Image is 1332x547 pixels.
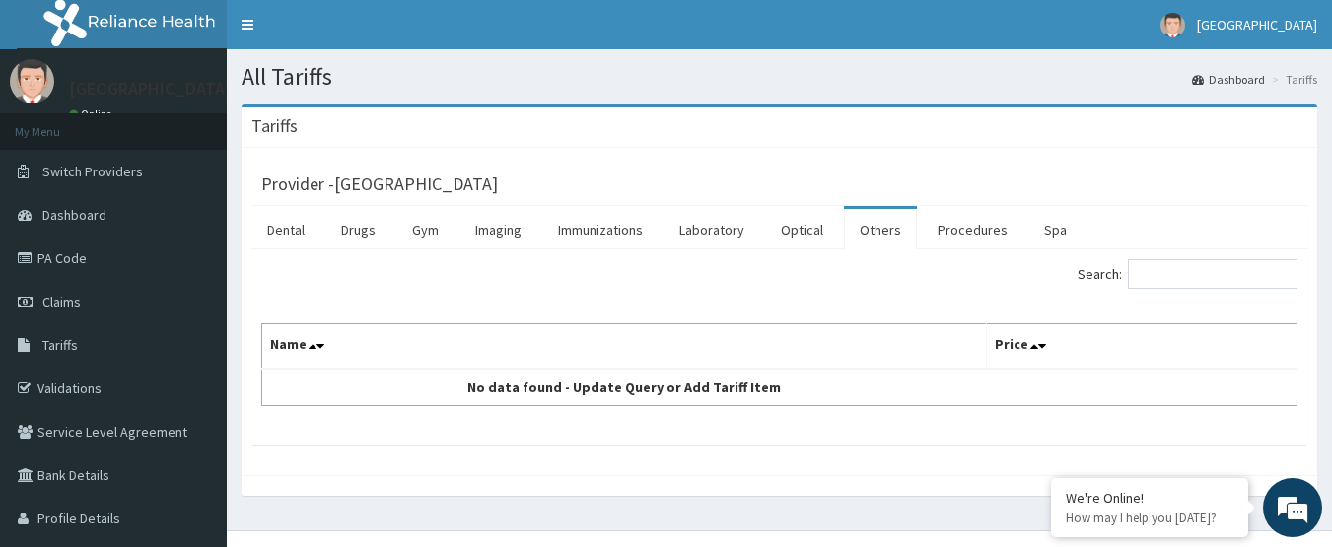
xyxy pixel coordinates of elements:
[69,107,116,121] a: Online
[987,324,1297,370] th: Price
[325,209,391,250] a: Drugs
[765,209,839,250] a: Optical
[1028,209,1083,250] a: Spa
[261,175,498,193] h3: Provider - [GEOGRAPHIC_DATA]
[1066,510,1233,526] p: How may I help you today?
[1066,489,1233,507] div: We're Online!
[1267,71,1317,88] li: Tariffs
[42,336,78,354] span: Tariffs
[1192,71,1265,88] a: Dashboard
[1128,259,1297,289] input: Search:
[103,110,331,136] div: Chat with us now
[1078,259,1297,289] label: Search:
[42,206,106,224] span: Dashboard
[664,209,760,250] a: Laboratory
[1160,13,1185,37] img: User Image
[10,59,54,103] img: User Image
[251,117,298,135] h3: Tariffs
[262,324,987,370] th: Name
[242,64,1317,90] h1: All Tariffs
[251,209,320,250] a: Dental
[844,209,917,250] a: Others
[323,10,371,57] div: Minimize live chat window
[1197,16,1317,34] span: [GEOGRAPHIC_DATA]
[396,209,455,250] a: Gym
[10,350,376,419] textarea: Type your message and hit 'Enter'
[542,209,659,250] a: Immunizations
[114,154,272,353] span: We're online!
[42,163,143,180] span: Switch Providers
[262,369,987,406] td: No data found - Update Query or Add Tariff Item
[459,209,537,250] a: Imaging
[36,99,80,148] img: d_794563401_company_1708531726252_794563401
[69,80,232,98] p: [GEOGRAPHIC_DATA]
[922,209,1023,250] a: Procedures
[42,293,81,310] span: Claims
